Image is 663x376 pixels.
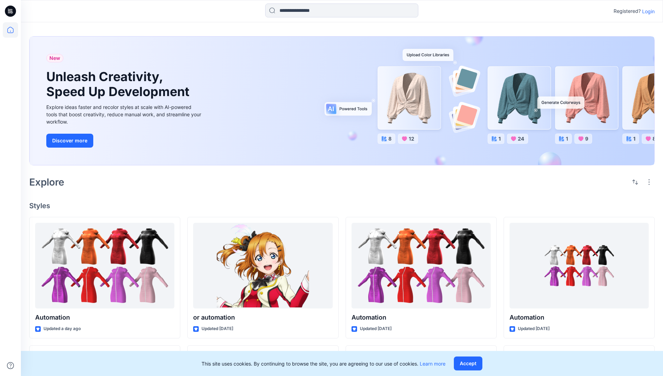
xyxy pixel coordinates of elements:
[510,223,649,309] a: Automation
[352,313,491,322] p: Automation
[202,360,445,367] p: This site uses cookies. By continuing to browse the site, you are agreeing to our use of cookies.
[614,7,641,15] p: Registered?
[46,69,192,99] h1: Unleash Creativity, Speed Up Development
[352,223,491,309] a: Automation
[642,8,655,15] p: Login
[49,54,60,62] span: New
[193,313,332,322] p: or automation
[202,325,233,332] p: Updated [DATE]
[46,103,203,125] div: Explore ideas faster and recolor styles at scale with AI-powered tools that boost creativity, red...
[46,134,203,148] a: Discover more
[46,134,93,148] button: Discover more
[420,361,445,367] a: Learn more
[454,357,482,370] button: Accept
[29,202,655,210] h4: Styles
[35,313,174,322] p: Automation
[29,177,64,188] h2: Explore
[44,325,81,332] p: Updated a day ago
[510,313,649,322] p: Automation
[360,325,392,332] p: Updated [DATE]
[193,223,332,309] a: or automation
[518,325,550,332] p: Updated [DATE]
[35,223,174,309] a: Automation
